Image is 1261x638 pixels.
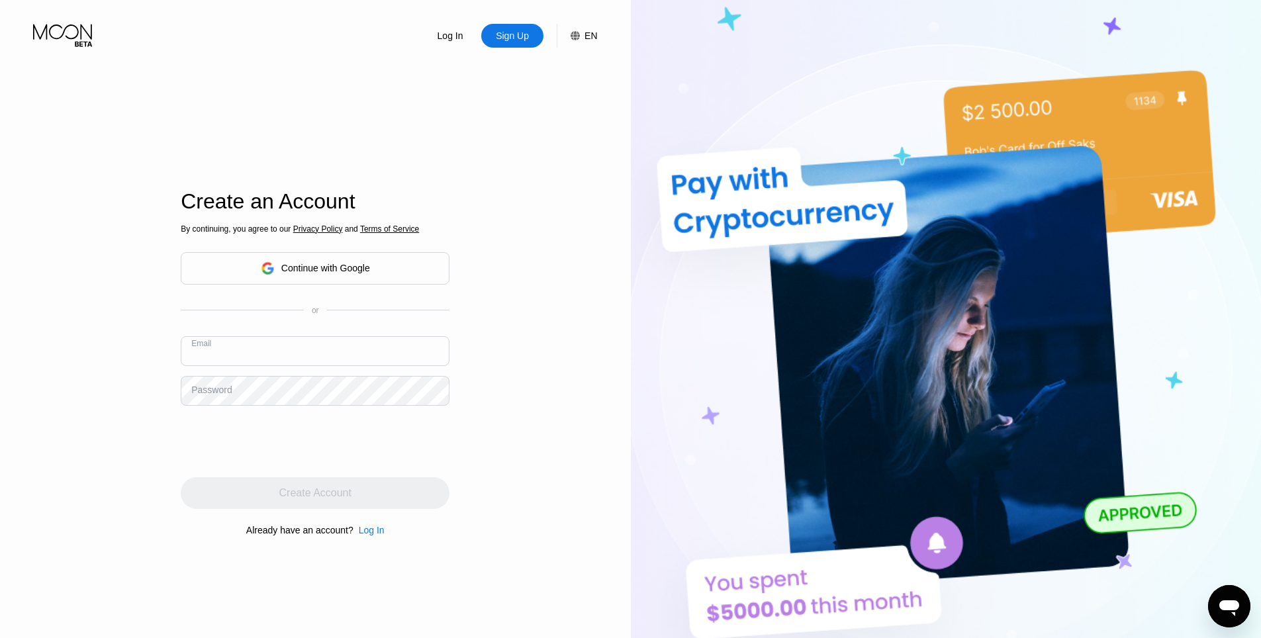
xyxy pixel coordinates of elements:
iframe: Кнопка запуска окна обмена сообщениями [1208,585,1250,627]
div: Log In [419,24,481,48]
span: Terms of Service [360,224,419,234]
div: Sign Up [481,24,543,48]
div: or [312,306,319,315]
div: Log In [436,29,465,42]
div: Continue with Google [281,263,370,273]
div: By continuing, you agree to our [181,224,449,234]
div: Already have an account? [246,525,353,535]
iframe: reCAPTCHA [181,416,382,467]
span: and [342,224,360,234]
span: Privacy Policy [293,224,343,234]
div: EN [584,30,597,41]
div: Log In [359,525,385,535]
div: Create an Account [181,189,449,214]
div: Email [191,339,211,348]
div: Log In [353,525,385,535]
div: Password [191,385,232,395]
div: Continue with Google [181,252,449,285]
div: EN [557,24,597,48]
div: Sign Up [494,29,530,42]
